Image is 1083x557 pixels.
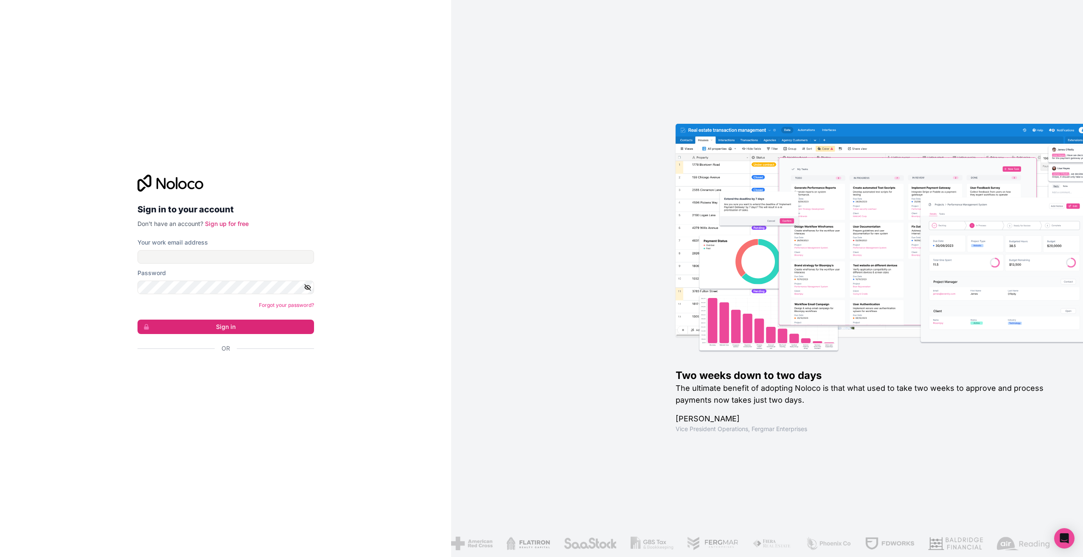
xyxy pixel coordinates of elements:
[676,413,1056,425] h1: [PERSON_NAME]
[685,537,737,550] img: /assets/fergmar-CudnrXN5.png
[205,220,249,227] a: Sign up for free
[863,537,913,550] img: /assets/fdworks-Bi04fVtw.png
[137,320,314,334] button: Sign in
[926,537,982,550] img: /assets/baldridge-DxmPIwAm.png
[137,220,203,227] span: Don't have an account?
[562,537,615,550] img: /assets/saastock-C6Zbiodz.png
[259,302,314,308] a: Forgot your password?
[1054,528,1075,549] div: Open Intercom Messenger
[676,425,1056,433] h1: Vice President Operations , Fergmar Enterprises
[995,537,1049,550] img: /assets/airreading-FwAmRzSr.png
[137,250,314,264] input: Email address
[751,537,791,550] img: /assets/fiera-fwj2N5v4.png
[804,537,850,550] img: /assets/phoenix-BREaitsQ.png
[629,537,672,550] img: /assets/gbstax-C-GtDUiK.png
[222,344,230,353] span: Or
[137,269,166,277] label: Password
[505,537,549,550] img: /assets/flatiron-C8eUkumj.png
[676,369,1056,382] h1: Two weeks down to two days
[137,238,208,247] label: Your work email address
[137,281,314,294] input: Password
[676,382,1056,406] h2: The ultimate benefit of adopting Noloco is that what used to take two weeks to approve and proces...
[137,202,314,217] h2: Sign in to your account
[450,537,491,550] img: /assets/american-red-cross-BAupjrZR.png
